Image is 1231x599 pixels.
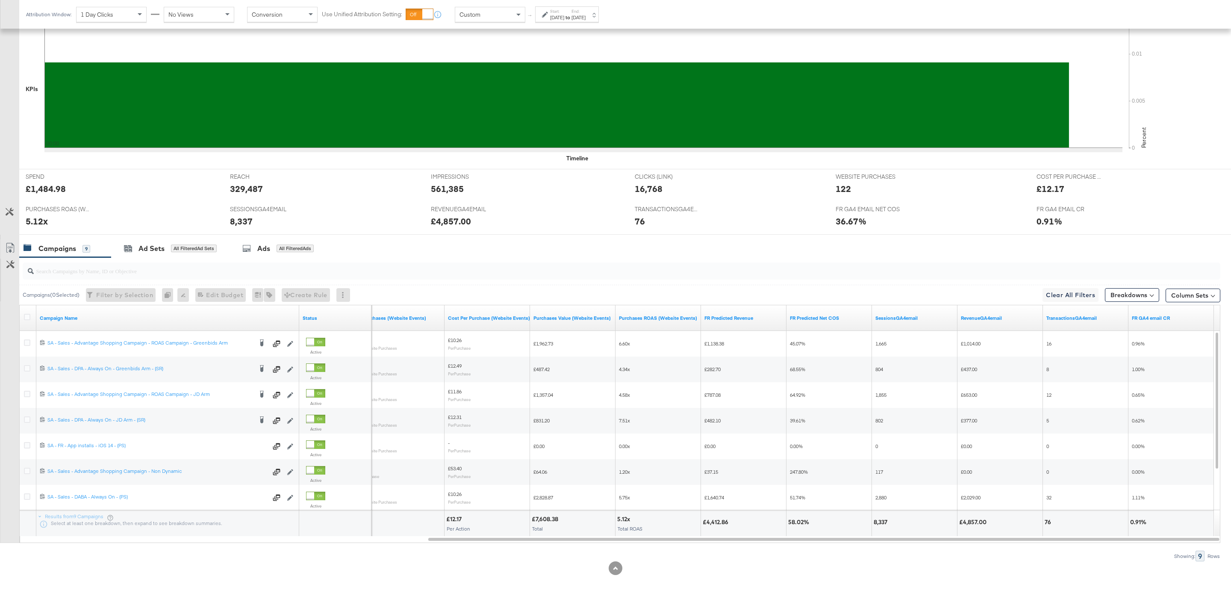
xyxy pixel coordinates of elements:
span: 0.00% [1132,469,1145,475]
a: SA - Sales - DPA - Always On - JD Arm - (SR) [47,416,253,425]
span: 1 Day Clicks [81,11,113,18]
span: 0.62% [1132,417,1145,424]
span: 68.55% [790,366,805,372]
div: 16,768 [635,183,663,195]
div: 9 [82,245,90,253]
a: The number of times a purchase was made tracked by your Custom Audience pixel on your website aft... [362,315,441,322]
span: 12 [1046,392,1051,398]
span: 1,665 [875,340,886,347]
div: Ads [257,244,270,254]
div: SA - Sales - Advantage Shopping Campaign - ROAS Campaign - Greenbids Arm [47,339,253,346]
a: Based on historical data [704,315,783,322]
a: The average cost for each purchase tracked by your Custom Audience pixel on your website after pe... [448,315,530,322]
span: 0.96% [1132,340,1145,347]
a: Transaction Revenue - The total sale revenue [961,315,1040,322]
div: SA - Sales - Advantage Shopping Campaign - ROAS Campaign - JD Arm [47,391,253,398]
span: 1.00% [1132,366,1145,372]
label: Active [306,452,325,457]
div: £4,857.00 [959,518,989,526]
span: 0 [1046,443,1049,449]
span: £1,014.00 [961,340,981,347]
div: All Filtered Ads [277,245,314,252]
a: FR GA4 CR [1132,315,1210,322]
span: COST PER PURCHASE (WEBSITE EVENTS) [1037,173,1101,181]
div: All Filtered Ad Sets [171,245,217,252]
span: 0.00% [790,443,803,449]
span: 6.60x [619,340,630,347]
span: 39.61% [790,417,805,424]
div: 0 [162,288,177,302]
span: - [448,440,450,446]
span: 0.00% [1132,443,1145,449]
span: IMPRESSIONS [431,173,495,181]
strong: to [564,14,571,21]
a: Predicted COS [790,315,869,322]
div: £4,412.86 [703,518,731,526]
div: Ad Sets [138,244,165,254]
span: REVENUEGA4EMAIL [431,205,495,213]
span: 0 [1046,469,1049,475]
span: £64.06 [533,469,547,475]
div: 9 [1196,551,1204,561]
div: 329,487 [230,183,263,195]
span: £0.00 [961,469,972,475]
a: Sessions - The total number of sessions [875,315,954,322]
span: £1,138.38 [704,340,724,347]
div: SA - Sales - DPA - Always On - Greenbids Arm - (SR) [47,365,253,372]
div: Campaigns ( 0 Selected) [23,291,80,299]
span: 1.11% [1132,494,1145,501]
sub: Per Purchase [448,448,471,453]
div: 5.12x [617,515,633,523]
span: 1.20x [619,469,630,475]
a: Shows the current state of your Ad Campaign. [303,315,368,322]
div: Rows [1207,553,1220,559]
span: £282.70 [704,366,721,372]
a: SA - Sales - DPA - Always On - Greenbids Arm - (SR) [47,365,253,374]
span: 804 [875,366,883,372]
span: £482.10 [704,417,721,424]
div: £12.17 [1037,183,1064,195]
span: PURCHASES ROAS (WEBSITE EVENTS) [26,205,90,213]
div: Attribution Window: [26,12,72,18]
span: £10.26 [448,337,462,343]
span: REACH [230,173,294,181]
sub: Per Purchase [448,422,471,428]
div: 36.67% [836,215,866,227]
sub: Website Purchases [362,371,397,376]
label: Use Unified Attribution Setting: [322,10,402,18]
sub: Per Purchase [448,345,471,351]
span: £1,640.74 [704,494,724,501]
input: Search Campaigns by Name, ID or Objective [34,259,1107,276]
div: Campaigns [38,244,76,254]
a: SA - Sales - Advantage Shopping Campaign - ROAS Campaign - JD Arm [47,391,253,399]
span: SPEND [26,173,90,181]
span: 802 [875,417,883,424]
span: £10.26 [448,491,462,497]
span: £0.00 [961,443,972,449]
span: 0.00x [619,443,630,449]
span: 4.58x [619,392,630,398]
div: [DATE] [550,14,564,21]
a: The total value of the purchase actions divided by spend tracked by your Custom Audience pixel on... [619,315,698,322]
span: CLICKS (LINK) [635,173,699,181]
label: Active [306,503,325,509]
span: ↑ [526,15,534,18]
span: 247.80% [790,469,808,475]
span: £37.15 [704,469,718,475]
div: SA - Sales - Advantage Shopping Campaign - Non Dynamic [47,468,268,475]
span: SESSIONSGA4EMAIL [230,205,294,213]
a: SA - Sales - Advantage Shopping Campaign - ROAS Campaign - Greenbids Arm [47,339,253,348]
span: 1,855 [875,392,886,398]
button: Column Sets [1166,289,1220,302]
span: £11.86 [448,388,462,395]
span: 0 [875,443,878,449]
span: £0.00 [704,443,716,449]
div: Timeline [566,154,588,162]
span: 2,880 [875,494,886,501]
span: 7.51x [619,417,630,424]
span: 64.92% [790,392,805,398]
sub: Website Purchases [362,345,397,351]
div: 0.91% [1037,215,1062,227]
div: £12.17 [446,515,464,523]
a: Transactions - The total number of transactions [1046,315,1125,322]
